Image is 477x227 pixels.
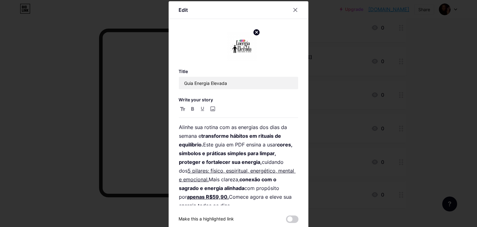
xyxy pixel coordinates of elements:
[179,6,188,14] div: Edit
[179,123,298,210] p: Alinhe sua rotina com as energias dos dias da semana e Este guia em PDF ensina a usar cuidando do...
[179,168,296,183] u: 5 pilares: físico, espiritual, energético, mental e emocional.
[227,31,257,61] img: link_thumbnail
[179,69,298,74] h3: Title
[179,133,282,148] strong: transforme hábitos em rituais de equilíbrio.
[179,141,293,165] strong: cores, símbolos e práticas simples para limpar, proteger e fortalecer sua energia,
[187,194,229,200] u: apenas R$59,90.
[179,97,298,102] h3: Write your story
[179,215,234,223] div: Make this a highlighted link
[179,77,298,89] input: Title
